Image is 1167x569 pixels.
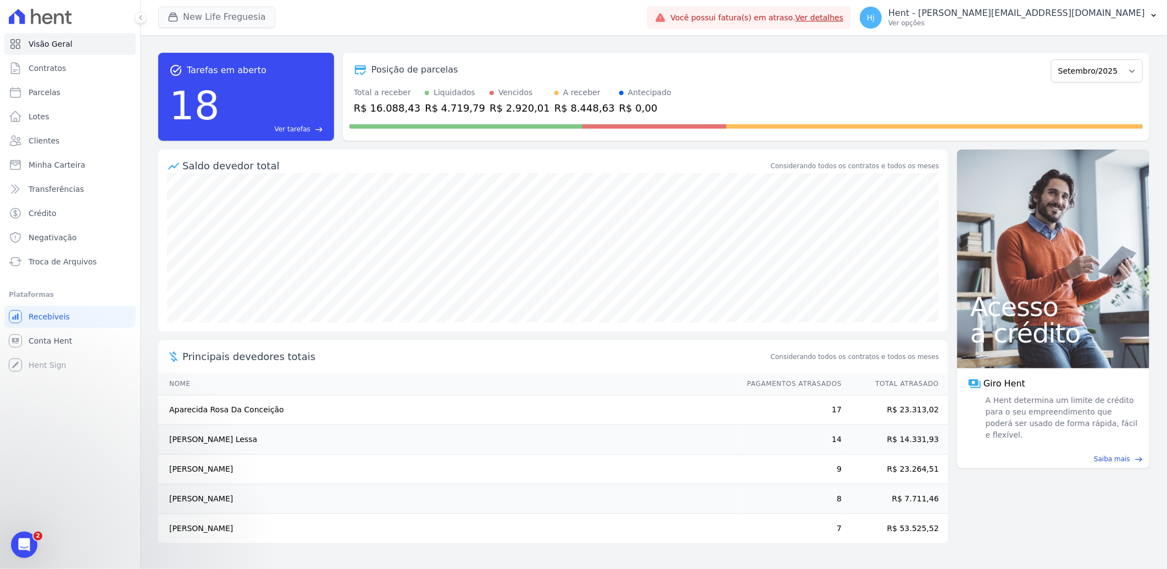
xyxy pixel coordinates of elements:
[983,395,1138,441] span: A Hent determina um limite de crédito para o seu empreendimento que poderá ser usado de forma ráp...
[29,335,72,346] span: Conta Hent
[888,19,1145,27] p: Ver opções
[771,161,939,171] div: Considerando todos os contratos e todos os meses
[29,38,73,49] span: Visão Geral
[619,101,671,115] div: R$ 0,00
[29,159,85,170] span: Minha Carteira
[158,514,737,544] td: [PERSON_NAME]
[796,13,844,22] a: Ver detalhes
[29,311,70,322] span: Recebíveis
[158,484,737,514] td: [PERSON_NAME]
[169,64,182,77] span: task_alt
[842,484,948,514] td: R$ 7.711,46
[4,33,136,55] a: Visão Geral
[9,288,131,301] div: Plataformas
[498,87,532,98] div: Vencidos
[169,77,220,134] div: 18
[315,125,323,134] span: east
[563,87,601,98] div: A receber
[4,330,136,352] a: Conta Hent
[970,320,1136,346] span: a crédito
[11,532,37,558] iframe: Intercom live chat
[4,81,136,103] a: Parcelas
[737,514,842,544] td: 7
[970,294,1136,320] span: Acesso
[737,484,842,514] td: 8
[4,178,136,200] a: Transferências
[29,111,49,122] span: Lotes
[158,425,737,455] td: [PERSON_NAME] Lessa
[4,202,136,224] a: Crédito
[867,14,875,21] span: Hj
[371,63,458,76] div: Posição de parcelas
[158,373,737,395] th: Nome
[182,158,769,173] div: Saldo devedor total
[29,208,57,219] span: Crédito
[842,395,948,425] td: R$ 23.313,02
[158,7,275,27] button: New Life Freguesia
[1135,455,1143,463] span: east
[842,425,948,455] td: R$ 14.331,93
[983,377,1025,390] span: Giro Hent
[842,373,948,395] th: Total Atrasado
[4,106,136,128] a: Lotes
[34,532,42,540] span: 2
[737,455,842,484] td: 9
[29,232,77,243] span: Negativação
[434,87,475,98] div: Liquidados
[29,135,59,146] span: Clientes
[737,395,842,425] td: 17
[4,306,136,328] a: Recebíveis
[4,130,136,152] a: Clientes
[4,154,136,176] a: Minha Carteira
[888,8,1145,19] p: Hent - [PERSON_NAME][EMAIL_ADDRESS][DOMAIN_NAME]
[964,454,1143,464] a: Saiba mais east
[4,251,136,273] a: Troca de Arquivos
[554,101,615,115] div: R$ 8.448,63
[490,101,550,115] div: R$ 2.920,01
[29,184,84,195] span: Transferências
[275,124,310,134] span: Ver tarefas
[187,64,266,77] span: Tarefas em aberto
[182,349,769,364] span: Principais devedores totais
[842,514,948,544] td: R$ 53.525,52
[29,87,60,98] span: Parcelas
[737,425,842,455] td: 14
[628,87,671,98] div: Antecipado
[4,227,136,248] a: Negativação
[670,12,843,24] span: Você possui fatura(s) em atraso.
[842,455,948,484] td: R$ 23.264,51
[158,455,737,484] td: [PERSON_NAME]
[771,352,939,362] span: Considerando todos os contratos e todos os meses
[851,2,1167,33] button: Hj Hent - [PERSON_NAME][EMAIL_ADDRESS][DOMAIN_NAME] Ver opções
[737,373,842,395] th: Pagamentos Atrasados
[29,63,66,74] span: Contratos
[4,57,136,79] a: Contratos
[224,124,323,134] a: Ver tarefas east
[354,87,420,98] div: Total a receber
[354,101,420,115] div: R$ 16.088,43
[158,395,737,425] td: Aparecida Rosa Da Conceição
[29,256,97,267] span: Troca de Arquivos
[425,101,485,115] div: R$ 4.719,79
[1094,454,1130,464] span: Saiba mais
